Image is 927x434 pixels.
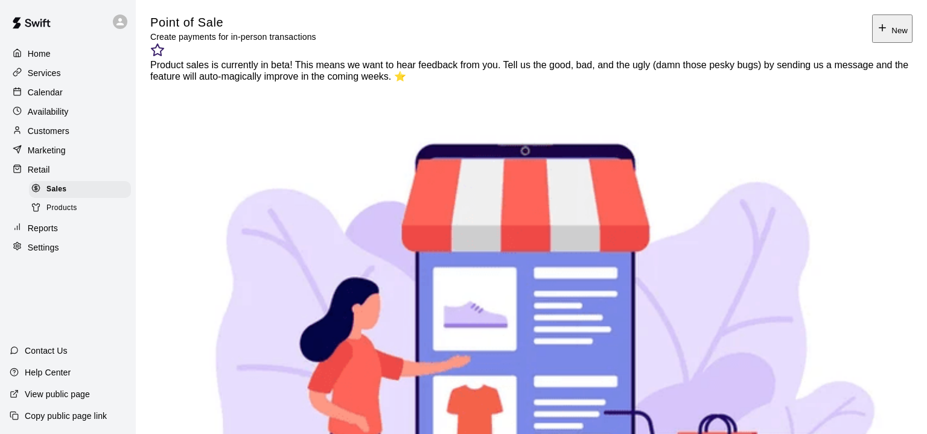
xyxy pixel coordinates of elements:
p: Home [28,48,51,60]
div: Products [29,200,131,217]
a: Reports [10,219,126,237]
button: New [872,14,913,43]
span: Products [46,202,77,214]
p: Create payments for in-person transactions [150,31,316,43]
h5: Point of Sale [150,14,316,31]
p: Settings [28,241,59,254]
div: Product sales is currently in beta! This means we want to hear feedback from you. Tell us the goo... [150,60,913,82]
p: Marketing [28,144,66,156]
a: Customers [10,122,126,140]
a: Products [29,199,136,217]
a: Calendar [10,83,126,101]
a: Retail [10,161,126,179]
a: Marketing [10,141,126,159]
p: Calendar [28,86,63,98]
p: Help Center [25,366,71,378]
p: Services [28,67,61,79]
p: Contact Us [25,345,68,357]
p: View public page [25,388,90,400]
a: Settings [10,238,126,257]
a: Availability [10,103,126,121]
a: Services [10,64,126,82]
p: Availability [28,106,69,118]
span: Sales [46,183,66,196]
p: Retail [28,164,50,176]
p: Copy public page link [25,410,107,422]
p: Reports [28,222,58,234]
a: sending us a message [777,60,873,70]
p: Customers [28,125,69,137]
div: Sales [29,181,131,198]
a: Sales [29,180,136,199]
a: Home [10,45,126,63]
